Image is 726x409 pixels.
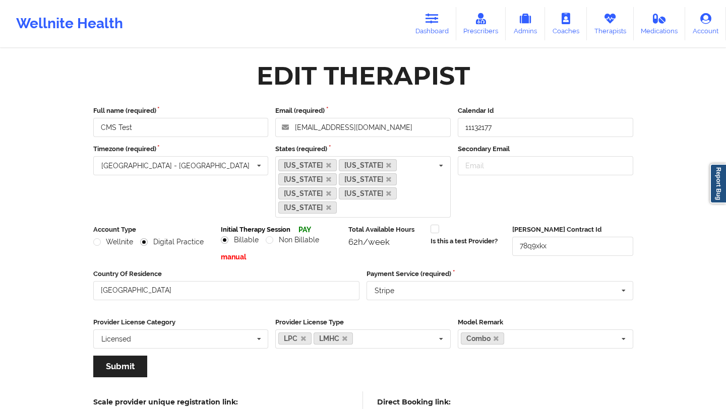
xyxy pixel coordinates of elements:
div: Licensed [101,335,131,343]
label: States (required) [275,144,451,154]
a: Report Bug [710,164,726,203]
input: Email address [275,118,451,137]
label: Email (required) [275,106,451,116]
a: Coaches [545,7,587,40]
a: Admins [506,7,545,40]
input: Deel Contract Id [512,237,633,256]
div: 62h/week [348,237,423,247]
h5: Direct Booking link: [377,397,478,406]
a: Combo [461,332,505,345]
label: Wellnite [93,238,134,246]
a: Therapists [587,7,634,40]
h5: Scale provider unique registration link: [93,397,238,406]
a: Account [685,7,726,40]
a: Medications [634,7,686,40]
label: Digital Practice [140,238,204,246]
label: Account Type [93,225,214,235]
label: Initial Therapy Session [221,225,290,235]
label: Country Of Residence [93,269,360,279]
input: Calendar Id [458,118,633,137]
p: manual [221,252,341,262]
label: Total Available Hours [348,225,423,235]
label: Non Billable [266,236,319,244]
a: LPC [278,332,312,345]
input: Email [458,156,633,175]
a: Prescribers [456,7,506,40]
label: Calendar Id [458,106,633,116]
a: LMHC [314,332,353,345]
p: PAY [298,225,311,235]
a: [US_STATE] [278,201,337,214]
a: [US_STATE] [339,159,397,171]
label: Billable [221,236,259,244]
label: [PERSON_NAME] Contract Id [512,225,633,235]
a: [US_STATE] [278,159,337,171]
label: Payment Service (required) [367,269,633,279]
a: [US_STATE] [278,173,337,185]
div: Edit Therapist [257,60,470,92]
label: Provider License Category [93,317,269,327]
label: Is this a test Provider? [431,236,498,246]
a: [US_STATE] [278,187,337,199]
button: Submit [93,356,147,377]
a: [US_STATE] [339,173,397,185]
label: Timezone (required) [93,144,269,154]
label: Secondary Email [458,144,633,154]
label: Model Remark [458,317,633,327]
label: Provider License Type [275,317,451,327]
div: Stripe [375,287,394,294]
label: Full name (required) [93,106,269,116]
a: Dashboard [408,7,456,40]
div: [GEOGRAPHIC_DATA] - [GEOGRAPHIC_DATA] [101,162,250,169]
a: [US_STATE] [339,187,397,199]
input: Full name [93,118,269,137]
